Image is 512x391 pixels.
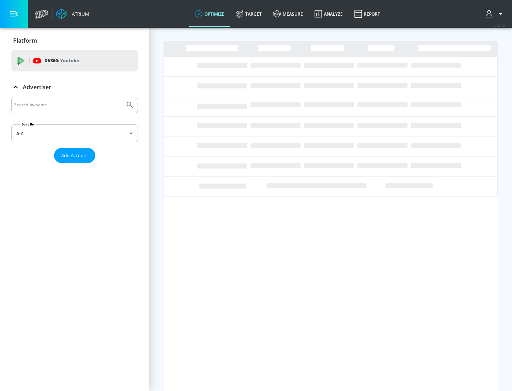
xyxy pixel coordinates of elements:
a: optimize [189,1,230,27]
span: v 4.24.0 [495,23,505,27]
p: DV360: [44,57,79,65]
nav: list of Advertiser [11,163,138,169]
input: Search by name [14,100,122,109]
p: Platform [13,37,37,44]
span: Add Account [61,151,88,160]
div: DV360: Youtube [11,50,138,71]
div: Advertiser [11,77,138,97]
label: Sort By [20,122,36,127]
p: Advertiser [23,83,51,91]
div: Platform [11,31,138,50]
a: measure [267,1,309,27]
a: Analyze [309,1,348,27]
p: Youtube [60,57,79,64]
button: Add Account [54,148,95,163]
div: Advertiser [11,97,138,169]
a: Target [230,1,267,27]
a: Report [348,1,386,27]
div: Atrium [69,11,89,17]
a: Atrium [56,9,89,19]
div: A-Z [11,124,138,142]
